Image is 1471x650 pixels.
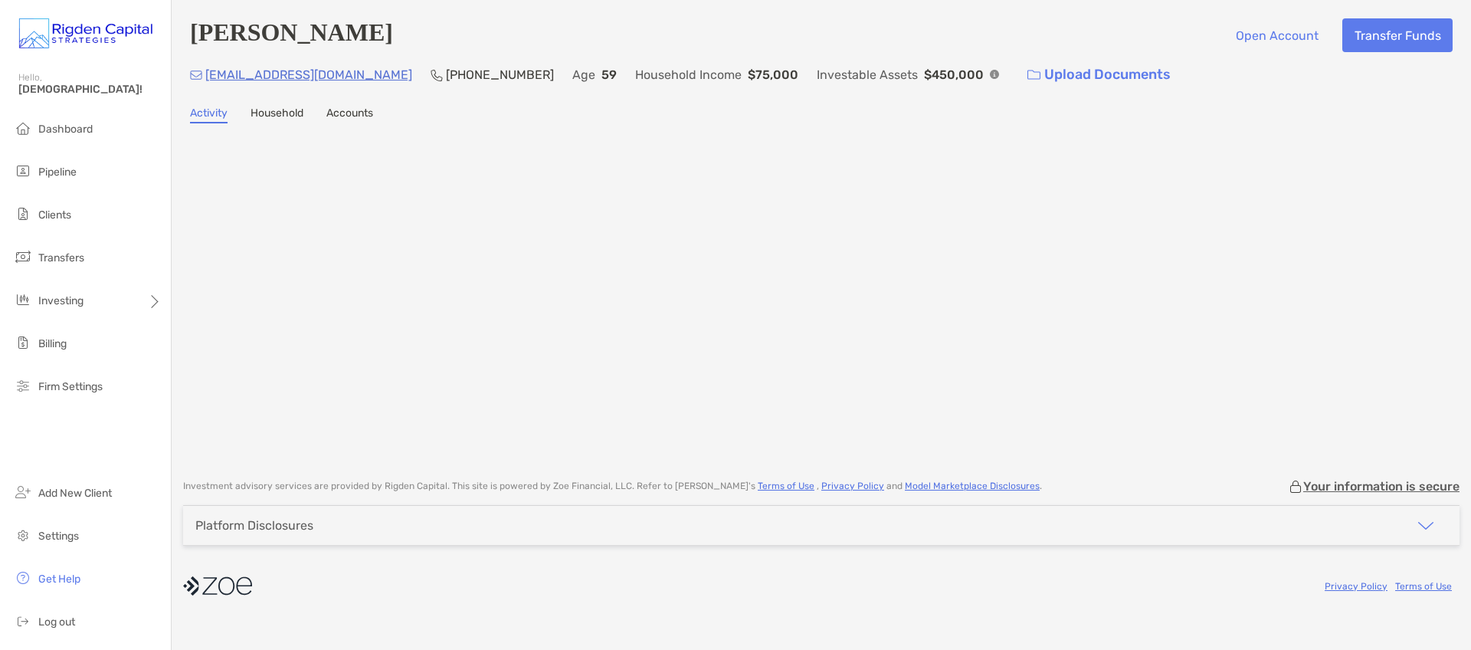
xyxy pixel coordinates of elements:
[326,107,373,123] a: Accounts
[1342,18,1453,52] button: Transfer Funds
[14,376,32,395] img: firm-settings icon
[635,65,742,84] p: Household Income
[14,526,32,544] img: settings icon
[18,83,162,96] span: [DEMOGRAPHIC_DATA]!
[14,291,32,309] img: investing icon
[205,65,412,84] p: [EMAIL_ADDRESS][DOMAIN_NAME]
[1395,581,1452,592] a: Terms of Use
[190,107,228,123] a: Activity
[1027,70,1040,80] img: button icon
[38,487,112,500] span: Add New Client
[38,251,84,264] span: Transfers
[38,166,77,179] span: Pipeline
[1325,581,1387,592] a: Privacy Policy
[1224,18,1330,52] button: Open Account
[183,569,252,603] img: company logo
[183,481,1042,492] p: Investment advisory services are provided by Rigden Capital . This site is powered by Zoe Financi...
[14,162,32,180] img: pipeline icon
[190,18,393,52] h4: [PERSON_NAME]
[14,612,32,630] img: logout icon
[14,248,32,266] img: transfers icon
[572,65,595,84] p: Age
[14,205,32,223] img: clients icon
[748,65,798,84] p: $75,000
[14,569,32,587] img: get-help icon
[38,337,67,350] span: Billing
[990,70,999,79] img: Info Icon
[38,616,75,629] span: Log out
[758,481,814,491] a: Terms of Use
[1303,479,1460,494] p: Your information is secure
[38,294,84,307] span: Investing
[38,123,93,136] span: Dashboard
[38,380,103,393] span: Firm Settings
[601,65,617,84] p: 59
[190,71,202,80] img: Email Icon
[1017,58,1181,91] a: Upload Documents
[14,333,32,352] img: billing icon
[38,573,80,586] span: Get Help
[924,65,984,84] p: $450,000
[821,481,884,491] a: Privacy Policy
[1417,517,1435,535] img: icon arrow
[446,65,554,84] p: [PHONE_NUMBER]
[18,6,152,61] img: Zoe Logo
[817,65,918,84] p: Investable Assets
[14,483,32,501] img: add_new_client icon
[905,481,1040,491] a: Model Marketplace Disclosures
[251,107,303,123] a: Household
[195,518,313,533] div: Platform Disclosures
[14,119,32,137] img: dashboard icon
[38,208,71,222] span: Clients
[38,530,79,543] span: Settings
[431,69,443,81] img: Phone Icon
